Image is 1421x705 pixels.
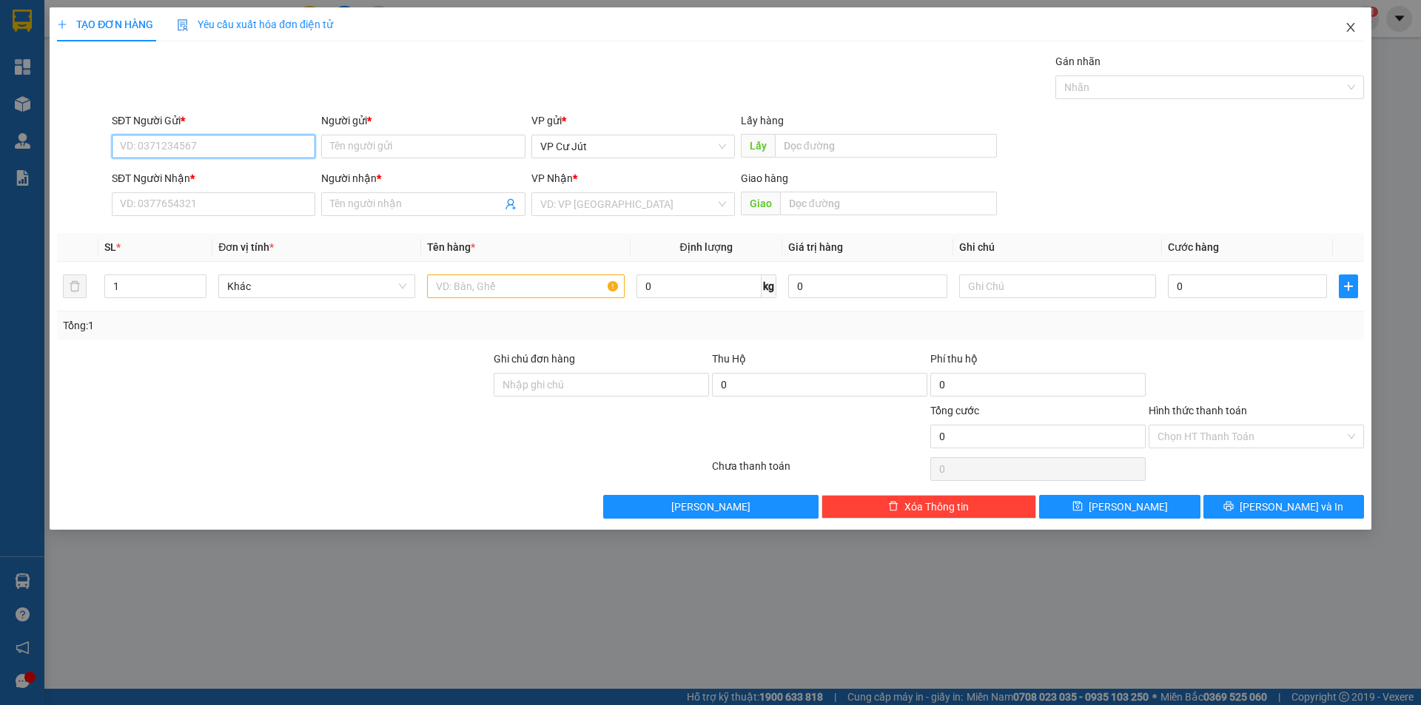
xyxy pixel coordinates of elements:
[1240,499,1343,515] span: [PERSON_NAME] và In
[531,112,735,129] div: VP gửi
[1330,7,1371,49] button: Close
[712,353,746,365] span: Thu Hộ
[741,134,775,158] span: Lấy
[427,241,475,253] span: Tên hàng
[427,274,624,298] input: VD: Bàn, Ghế
[904,499,969,515] span: Xóa Thông tin
[888,501,898,513] span: delete
[505,198,517,210] span: user-add
[177,19,189,31] img: icon
[1039,495,1200,519] button: save[PERSON_NAME]
[741,115,784,127] span: Lấy hàng
[822,495,1037,519] button: deleteXóa Thông tin
[1339,274,1358,298] button: plus
[218,241,274,253] span: Đơn vị tính
[227,275,406,297] span: Khác
[930,405,979,416] span: Tổng cước
[671,499,750,515] span: [PERSON_NAME]
[494,373,709,397] input: Ghi chú đơn hàng
[710,458,929,484] div: Chưa thanh toán
[788,274,947,298] input: 0
[1089,499,1168,515] span: [PERSON_NAME]
[112,112,315,129] div: SĐT Người Gửi
[959,274,1156,298] input: Ghi Chú
[63,274,87,298] button: delete
[112,170,315,186] div: SĐT Người Nhận
[1168,241,1219,253] span: Cước hàng
[1072,501,1083,513] span: save
[540,135,726,158] span: VP Cư Jút
[603,495,819,519] button: [PERSON_NAME]
[57,18,153,30] span: TẠO ĐƠN HÀNG
[1223,501,1234,513] span: printer
[531,172,573,184] span: VP Nhận
[1149,405,1247,416] label: Hình thức thanh toán
[930,351,1146,373] div: Phí thu hộ
[775,134,997,158] input: Dọc đường
[321,112,525,129] div: Người gửi
[1203,495,1364,519] button: printer[PERSON_NAME] và In
[953,233,1162,262] th: Ghi chú
[57,19,67,30] span: plus
[177,18,333,30] span: Yêu cầu xuất hóa đơn điện tử
[63,317,548,334] div: Tổng: 1
[762,274,776,298] span: kg
[1340,280,1357,292] span: plus
[104,241,116,253] span: SL
[780,192,997,215] input: Dọc đường
[321,170,525,186] div: Người nhận
[1345,21,1357,33] span: close
[741,192,780,215] span: Giao
[680,241,733,253] span: Định lượng
[741,172,788,184] span: Giao hàng
[788,241,843,253] span: Giá trị hàng
[494,353,575,365] label: Ghi chú đơn hàng
[1055,55,1101,67] label: Gán nhãn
